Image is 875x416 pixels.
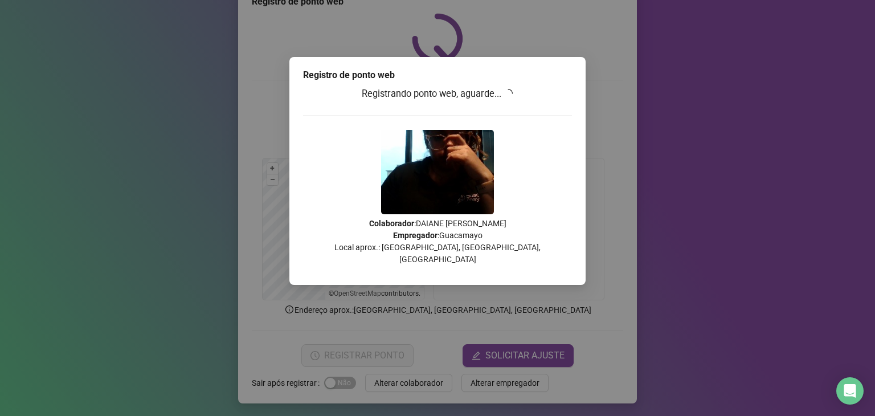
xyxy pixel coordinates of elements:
[393,231,437,240] strong: Empregador
[836,377,864,405] div: Open Intercom Messenger
[303,68,572,82] div: Registro de ponto web
[381,130,494,214] img: 2Q==
[503,88,513,99] span: loading
[303,218,572,266] p: : DAIANE [PERSON_NAME] : Guacamayo Local aprox.: [GEOGRAPHIC_DATA], [GEOGRAPHIC_DATA], [GEOGRAPHI...
[303,87,572,101] h3: Registrando ponto web, aguarde...
[369,219,414,228] strong: Colaborador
